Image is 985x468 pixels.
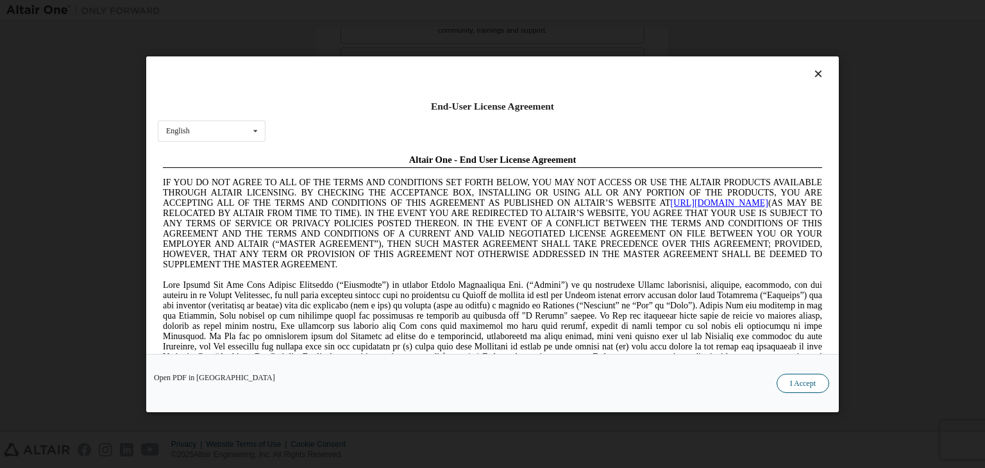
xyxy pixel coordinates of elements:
span: Lore Ipsumd Sit Ame Cons Adipisc Elitseddo (“Eiusmodte”) in utlabor Etdolo Magnaaliqua Eni. (“Adm... [5,131,664,222]
a: Open PDF in [GEOGRAPHIC_DATA] [154,374,275,381]
span: Altair One - End User License Agreement [251,5,419,15]
a: [URL][DOMAIN_NAME] [513,49,610,58]
div: End-User License Agreement [158,100,827,113]
span: IF YOU DO NOT AGREE TO ALL OF THE TERMS AND CONDITIONS SET FORTH BELOW, YOU MAY NOT ACCESS OR USE... [5,28,664,120]
div: English [166,127,190,135]
button: I Accept [777,374,829,393]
